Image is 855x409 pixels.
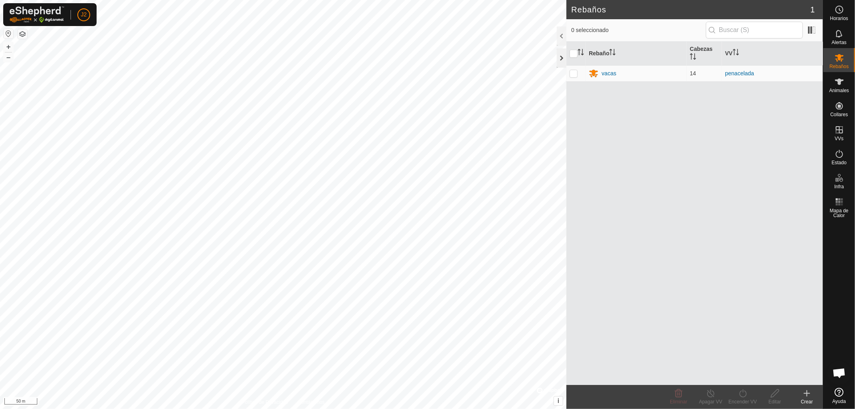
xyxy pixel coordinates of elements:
[833,399,846,404] span: Ayuda
[4,52,13,62] button: –
[830,16,848,21] span: Horarios
[4,42,13,52] button: +
[571,26,706,34] span: 0 seleccionado
[242,399,288,406] a: Política de Privacidad
[81,10,87,19] span: J2
[829,88,849,93] span: Animales
[829,64,849,69] span: Rebaños
[725,70,754,77] a: penacelada
[558,397,559,404] span: i
[832,160,847,165] span: Estado
[722,42,823,66] th: VV
[10,6,64,23] img: Logo Gallagher
[687,42,722,66] th: Cabezas
[835,136,843,141] span: VVs
[609,50,616,56] p-sorticon: Activar para ordenar
[602,69,616,78] div: vacas
[706,22,803,38] input: Buscar (S)
[586,42,687,66] th: Rebaño
[571,5,811,14] h2: Rebaños
[823,385,855,407] a: Ayuda
[578,50,584,56] p-sorticon: Activar para ordenar
[690,54,696,61] p-sorticon: Activar para ordenar
[695,398,727,405] div: Apagar VV
[727,398,759,405] div: Encender VV
[759,398,791,405] div: Editar
[834,184,844,189] span: Infra
[4,29,13,38] button: Restablecer Mapa
[733,50,739,56] p-sorticon: Activar para ordenar
[298,399,325,406] a: Contáctenos
[811,4,815,16] span: 1
[832,40,847,45] span: Alertas
[554,397,563,405] button: i
[18,29,27,39] button: Capas del Mapa
[690,70,696,77] span: 14
[830,112,848,117] span: Collares
[827,361,851,385] div: Chat abierto
[791,398,823,405] div: Crear
[670,399,687,405] span: Eliminar
[825,208,853,218] span: Mapa de Calor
